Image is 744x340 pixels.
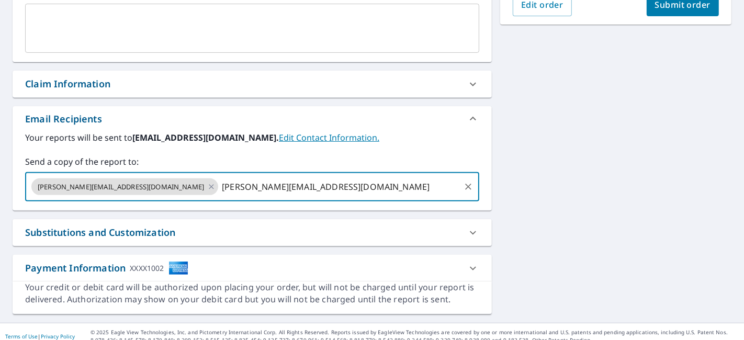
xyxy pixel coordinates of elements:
[13,255,492,281] div: Payment InformationXXXX1002cardImage
[25,77,110,91] div: Claim Information
[5,333,38,340] a: Terms of Use
[25,225,175,240] div: Substitutions and Customization
[461,179,476,194] button: Clear
[41,333,75,340] a: Privacy Policy
[13,71,492,97] div: Claim Information
[279,132,379,143] a: EditContactInfo
[130,261,164,275] div: XXXX1002
[31,178,218,195] div: [PERSON_NAME][EMAIL_ADDRESS][DOMAIN_NAME]
[31,182,210,192] span: [PERSON_NAME][EMAIL_ADDRESS][DOMAIN_NAME]
[13,106,492,131] div: Email Recipients
[25,155,479,168] label: Send a copy of the report to:
[25,112,102,126] div: Email Recipients
[25,131,479,144] label: Your reports will be sent to
[5,333,75,339] p: |
[25,261,188,275] div: Payment Information
[25,281,479,305] div: Your credit or debit card will be authorized upon placing your order, but will not be charged unt...
[13,219,492,246] div: Substitutions and Customization
[168,261,188,275] img: cardImage
[132,132,279,143] b: [EMAIL_ADDRESS][DOMAIN_NAME].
